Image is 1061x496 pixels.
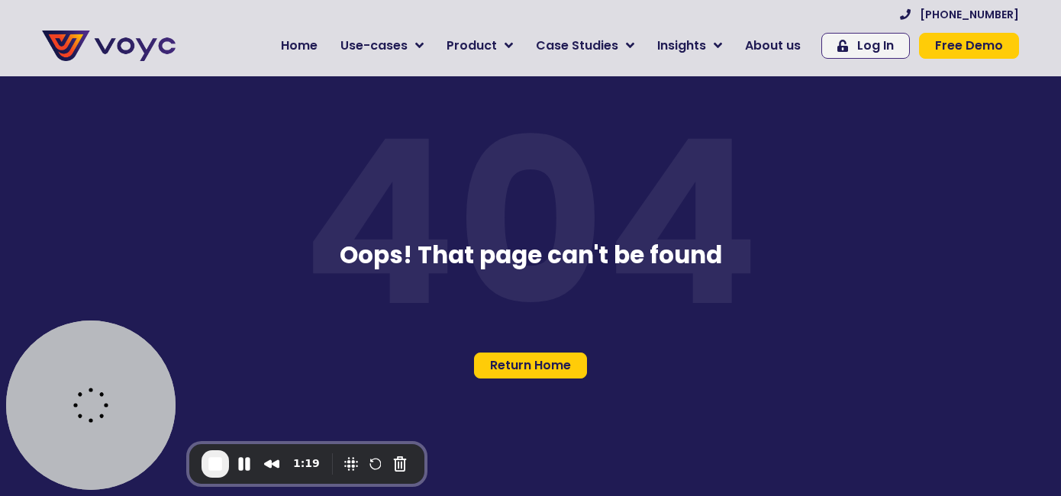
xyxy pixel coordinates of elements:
[435,31,524,61] a: Product
[821,33,910,59] a: Log In
[919,33,1019,59] a: Free Demo
[340,37,408,55] span: Use-cases
[935,40,1003,52] span: Free Demo
[281,37,318,55] span: Home
[524,31,646,61] a: Case Studies
[329,31,435,61] a: Use-cases
[900,9,1019,20] a: [PHONE_NUMBER]
[269,31,329,61] a: Home
[857,40,894,52] span: Log In
[490,359,571,372] span: Return Home
[447,37,497,55] span: Product
[646,31,734,61] a: Insights
[657,37,706,55] span: Insights
[474,353,587,378] a: Return Home
[734,31,812,61] a: About us
[536,37,618,55] span: Case Studies
[745,37,801,55] span: About us
[920,9,1019,20] span: [PHONE_NUMBER]
[42,31,176,61] img: voyc-full-logo
[271,241,790,269] h3: Oops! That page can't be found
[271,109,790,337] p: 404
